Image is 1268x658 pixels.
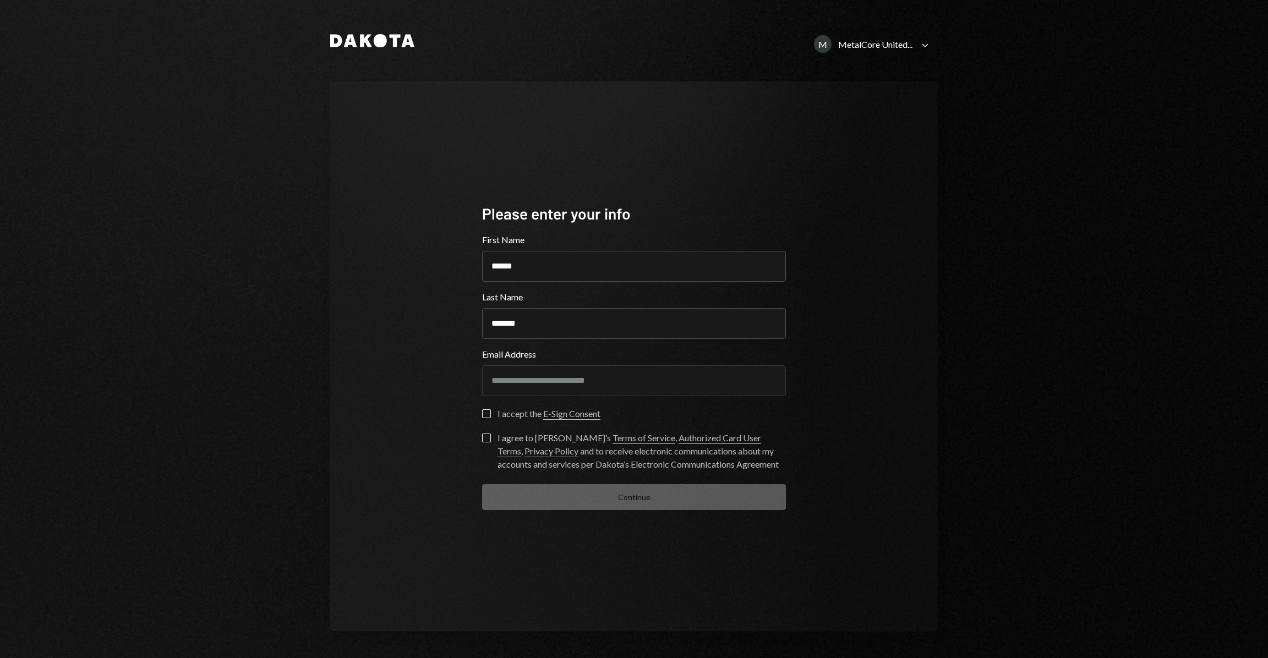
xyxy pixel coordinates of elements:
[482,409,491,418] button: I accept the E-Sign Consent
[482,233,786,246] label: First Name
[498,431,786,471] div: I agree to [PERSON_NAME]’s , , and to receive electronic communications about my accounts and ser...
[838,39,912,50] div: MetalCore United...
[613,432,675,444] a: Terms of Service
[524,446,578,457] a: Privacy Policy
[498,432,761,457] a: Authorized Card User Terms
[482,290,786,304] label: Last Name
[482,203,786,224] div: Please enter your info
[482,348,786,361] label: Email Address
[814,35,832,53] div: M
[543,408,600,420] a: E-Sign Consent
[482,434,491,442] button: I agree to [PERSON_NAME]’s Terms of Service, Authorized Card User Terms, Privacy Policy and to re...
[498,407,600,420] div: I accept the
